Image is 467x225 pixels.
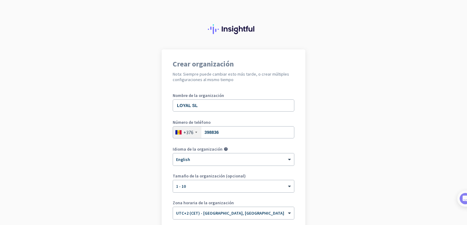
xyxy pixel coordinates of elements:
div: +376 [183,129,193,135]
input: ¿Cuál es el nombre de su empresa? [173,99,294,112]
label: Idioma de la organización [173,147,222,151]
h1: Crear organización [173,60,294,68]
input: 712 345 [173,126,294,138]
label: Tamaño de la organización (opcional) [173,174,294,178]
img: Insightful [208,24,259,34]
h2: Nota: Siempre puede cambiar esto más tarde, o crear múltiples configuraciones al mismo tiempo [173,71,294,82]
i: help [224,147,228,151]
label: Zona horaria de la organización [173,201,294,205]
label: Nombre de la organización [173,93,294,98]
label: Número de teléfono [173,120,294,124]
